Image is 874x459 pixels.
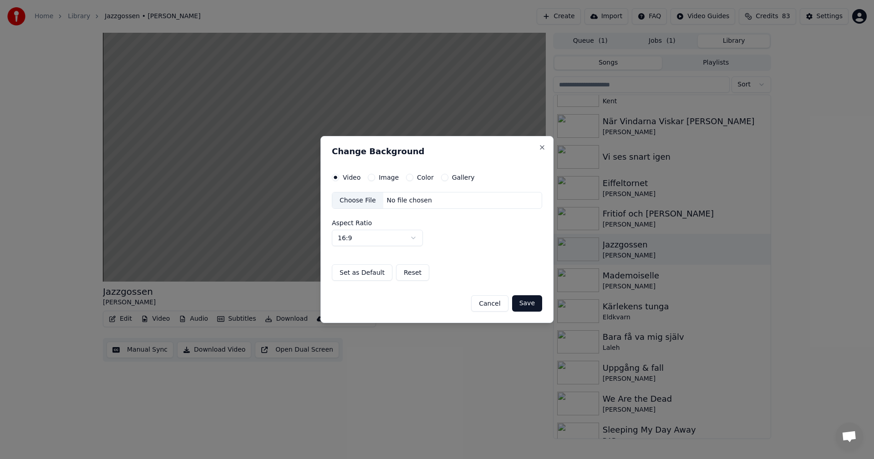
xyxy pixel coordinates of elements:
[343,174,361,181] label: Video
[332,192,383,209] div: Choose File
[396,264,429,281] button: Reset
[471,295,508,312] button: Cancel
[332,220,542,226] label: Aspect Ratio
[332,264,392,281] button: Set as Default
[512,295,542,312] button: Save
[379,174,399,181] label: Image
[452,174,475,181] label: Gallery
[417,174,434,181] label: Color
[332,147,542,156] h2: Change Background
[383,196,436,205] div: No file chosen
